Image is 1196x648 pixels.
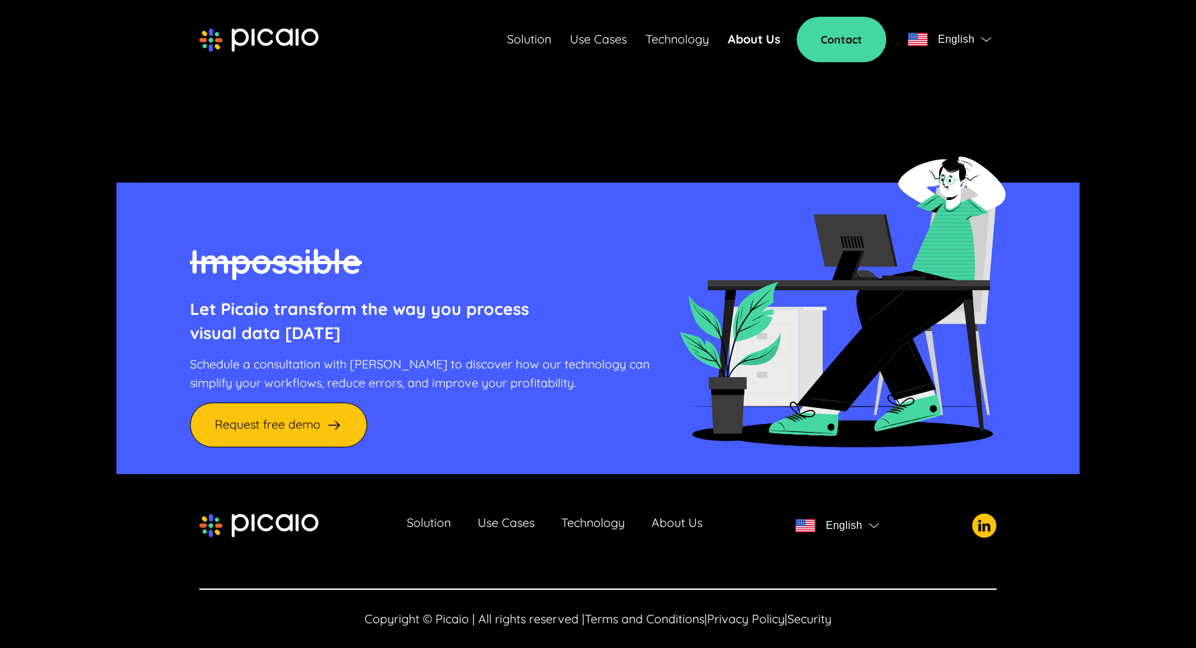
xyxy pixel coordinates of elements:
a: Request free demo [190,403,367,447]
a: Technology [561,516,625,535]
a: Solution [407,516,451,535]
button: flagEnglishflag [902,26,997,53]
a: Terms and Conditions [585,611,704,627]
span: | [704,611,707,627]
a: Solution [507,30,551,49]
a: About Us [652,516,702,535]
img: picaio-logo [199,28,318,52]
img: arrow-right [326,417,342,433]
img: cta-desktop-img [678,136,1006,447]
img: flag [981,37,991,42]
a: Use Cases [478,516,534,535]
span: English [825,516,862,535]
span: | [785,611,787,627]
a: Security [787,611,831,627]
img: picaio-socal-logo [972,514,997,538]
span: English [938,30,975,49]
img: flag [869,523,879,528]
a: Technology [645,30,709,49]
button: flagEnglishflag [790,512,884,539]
p: Let Picaio transform the way you process visual data [DATE] [190,297,650,345]
p: Schedule a consultation with [PERSON_NAME] to discover how our technology can simplify your workf... [190,355,650,393]
img: flag [908,33,928,46]
img: picaio-logo [199,514,318,538]
a: Privacy Policy [707,611,785,627]
a: Contact [797,17,886,62]
a: Use Cases [570,30,627,49]
span: Copyright © Picaio | All rights reserved | [365,611,585,627]
del: Impossible [190,240,362,282]
img: flag [795,519,815,532]
a: About Us [728,30,781,49]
